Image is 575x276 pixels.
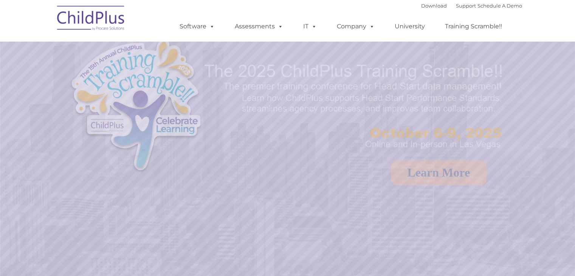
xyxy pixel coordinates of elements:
a: Support [456,3,476,9]
a: Schedule A Demo [477,3,522,9]
a: IT [296,19,324,34]
a: Training Scramble!! [437,19,510,34]
a: Company [329,19,382,34]
a: Assessments [227,19,291,34]
a: Software [172,19,222,34]
a: University [387,19,432,34]
a: Learn More [391,160,487,185]
img: ChildPlus by Procare Solutions [53,0,129,38]
font: | [421,3,522,9]
a: Download [421,3,447,9]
